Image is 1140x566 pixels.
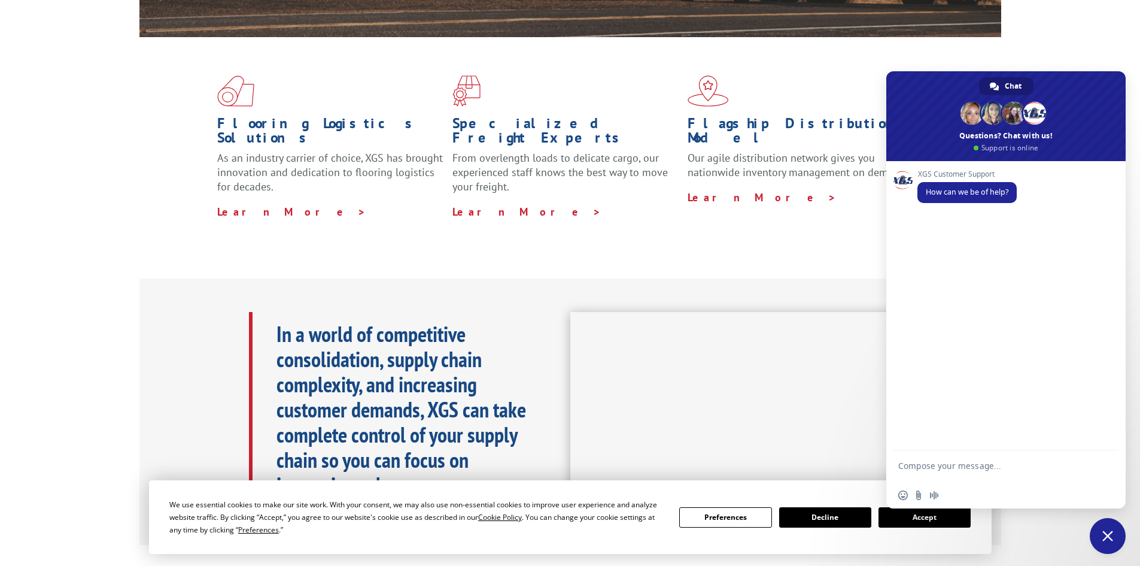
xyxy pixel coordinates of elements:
[688,190,837,204] a: Learn More >
[779,507,871,528] button: Decline
[169,498,665,536] div: We use essential cookies to make our site work. With your consent, we may also use non-essential ...
[979,77,1033,95] div: Chat
[1005,77,1022,95] span: Chat
[929,491,939,500] span: Audio message
[688,75,729,107] img: xgs-icon-flagship-distribution-model-red
[452,205,601,219] a: Learn More >
[688,116,914,151] h1: Flagship Distribution Model
[217,116,443,151] h1: Flooring Logistics Solutions
[898,461,1087,482] textarea: Compose your message...
[926,187,1008,197] span: How can we be of help?
[570,312,925,512] iframe: XGS Logistics Solutions
[878,507,971,528] button: Accept
[688,151,908,179] span: Our agile distribution network gives you nationwide inventory management on demand.
[917,170,1017,178] span: XGS Customer Support
[276,320,526,499] b: In a world of competitive consolidation, supply chain complexity, and increasing customer demands...
[478,512,522,522] span: Cookie Policy
[452,75,481,107] img: xgs-icon-focused-on-flooring-red
[149,480,992,554] div: Cookie Consent Prompt
[898,491,908,500] span: Insert an emoji
[1090,518,1126,554] div: Close chat
[217,205,366,219] a: Learn More >
[217,151,443,193] span: As an industry carrier of choice, XGS has brought innovation and dedication to flooring logistics...
[679,507,771,528] button: Preferences
[452,116,679,151] h1: Specialized Freight Experts
[914,491,923,500] span: Send a file
[217,75,254,107] img: xgs-icon-total-supply-chain-intelligence-red
[238,525,279,535] span: Preferences
[452,151,679,204] p: From overlength loads to delicate cargo, our experienced staff knows the best way to move your fr...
